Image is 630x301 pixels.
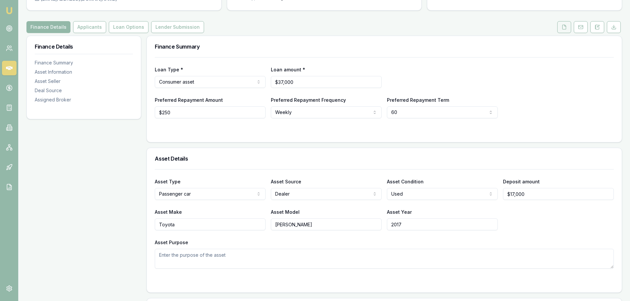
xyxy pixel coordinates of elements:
[155,97,223,103] label: Preferred Repayment Amount
[503,179,540,184] label: Deposit amount
[155,67,183,72] label: Loan Type *
[35,44,133,49] h3: Finance Details
[271,209,300,215] label: Asset Model
[73,21,106,33] button: Applicants
[155,106,266,118] input: $
[151,21,204,33] button: Lender Submission
[271,179,301,184] label: Asset Source
[155,240,188,245] label: Asset Purpose
[35,96,133,103] div: Assigned Broker
[5,7,13,15] img: emu-icon-u.png
[155,209,182,215] label: Asset Make
[271,67,305,72] label: Loan amount *
[26,21,70,33] button: Finance Details
[107,21,150,33] a: Loan Options
[35,78,133,85] div: Asset Seller
[155,156,614,161] h3: Asset Details
[35,59,133,66] div: Finance Summary
[387,209,412,215] label: Asset Year
[72,21,107,33] a: Applicants
[155,44,614,49] h3: Finance Summary
[387,179,424,184] label: Asset Condition
[35,69,133,75] div: Asset Information
[150,21,205,33] a: Lender Submission
[387,97,449,103] label: Preferred Repayment Term
[271,76,382,88] input: $
[271,97,346,103] label: Preferred Repayment Frequency
[155,179,181,184] label: Asset Type
[503,188,614,200] input: $
[109,21,148,33] button: Loan Options
[26,21,72,33] a: Finance Details
[35,87,133,94] div: Deal Source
